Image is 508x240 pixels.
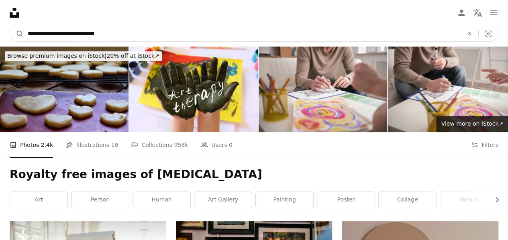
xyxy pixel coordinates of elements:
[10,26,498,42] form: Find visuals sitewide
[131,132,188,158] a: Collections 958k
[201,132,233,158] a: Users 0
[256,192,313,208] a: painting
[469,5,486,21] button: Language
[133,192,190,208] a: human
[486,5,502,21] button: Menu
[490,192,498,208] button: scroll list to the right
[441,120,503,127] span: View more on iStock ↗
[10,167,498,182] h1: Royalty free images of [MEDICAL_DATA]
[71,192,129,208] a: person
[194,192,252,208] a: art gallery
[66,132,118,158] a: Illustrations 10
[461,26,478,41] button: Clear
[436,116,508,132] a: View more on iStock↗
[379,192,436,208] a: collage
[10,26,24,41] button: Search Unsplash
[453,5,469,21] a: Log in / Sign up
[440,192,498,208] a: indoor
[317,192,375,208] a: poster
[129,47,258,132] img: Art Therapy text. Child painting fingers, handprint. Game, Education, elementary school. Sensory ...
[7,53,106,59] span: Browse premium images on iStock |
[471,132,498,158] button: Filters
[259,47,387,132] img: Male hands imagining his feelings
[174,140,188,149] span: 958k
[10,8,19,18] a: Home — Unsplash
[111,140,118,149] span: 10
[229,140,233,149] span: 0
[10,192,67,208] a: art
[7,53,159,59] span: 20% off at iStock ↗
[479,26,498,41] button: Visual search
